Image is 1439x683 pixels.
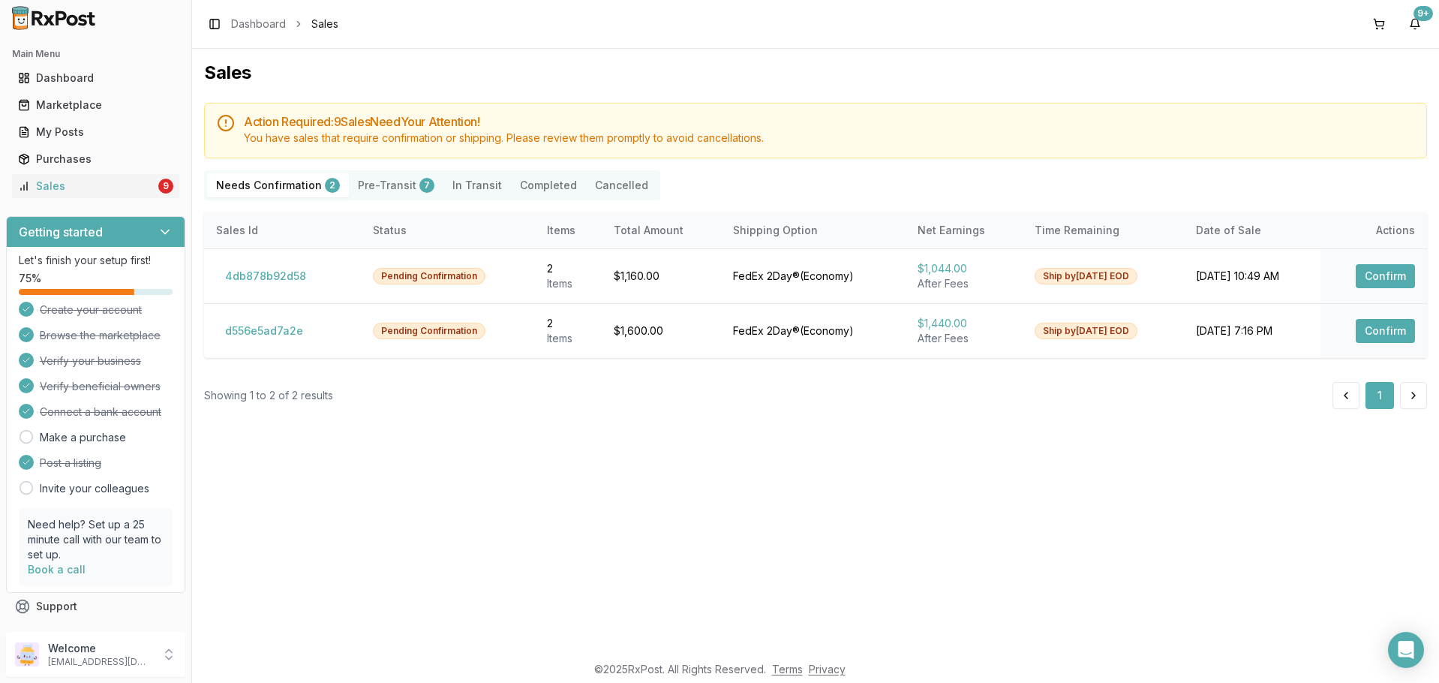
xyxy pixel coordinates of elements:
span: Post a listing [40,456,101,471]
button: Dashboard [6,66,185,90]
a: Sales9 [12,173,179,200]
button: Sales9 [6,174,185,198]
a: Make a purchase [40,430,126,445]
div: Sales [18,179,155,194]
button: Support [6,593,185,620]
p: Welcome [48,641,152,656]
div: 2 [325,178,340,193]
th: Items [535,212,602,248]
a: Invite your colleagues [40,481,149,496]
button: Confirm [1356,264,1415,288]
a: Marketplace [12,92,179,119]
div: Marketplace [18,98,173,113]
span: Verify beneficial owners [40,379,161,394]
button: Cancelled [586,173,657,197]
div: $1,044.00 [918,261,1010,276]
div: Ship by [DATE] EOD [1035,268,1137,284]
div: 7 [419,178,434,193]
p: Need help? Set up a 25 minute call with our team to set up. [28,517,164,562]
h2: Main Menu [12,48,179,60]
a: Dashboard [231,17,286,32]
button: 9+ [1403,12,1427,36]
div: $1,600.00 [614,323,709,338]
div: You have sales that require confirmation or shipping. Please review them promptly to avoid cancel... [244,131,1414,146]
div: FedEx 2Day® ( Economy ) [733,269,894,284]
h1: Sales [204,61,1427,85]
div: Dashboard [18,71,173,86]
button: In Transit [443,173,511,197]
a: Privacy [809,663,846,675]
a: My Posts [12,119,179,146]
img: User avatar [15,642,39,666]
h3: Getting started [19,223,103,241]
div: After Fees [918,276,1010,291]
div: $1,160.00 [614,269,709,284]
button: My Posts [6,120,185,144]
div: [DATE] 7:16 PM [1196,323,1308,338]
button: Completed [511,173,586,197]
th: Shipping Option [721,212,906,248]
div: FedEx 2Day® ( Economy ) [733,323,894,338]
span: Create your account [40,302,142,317]
button: 4db878b92d58 [216,264,315,288]
div: Item s [547,276,590,291]
th: Total Amount [602,212,721,248]
th: Sales Id [204,212,361,248]
img: RxPost Logo [6,6,102,30]
nav: breadcrumb [231,17,338,32]
div: 2 [547,261,590,276]
a: Terms [772,663,803,675]
div: Open Intercom Messenger [1388,632,1424,668]
button: Pre-Transit [349,173,443,197]
div: My Posts [18,125,173,140]
div: [DATE] 10:49 AM [1196,269,1308,284]
button: d556e5ad7a2e [216,319,312,343]
button: Purchases [6,147,185,171]
div: 2 [547,316,590,331]
button: 1 [1365,382,1394,409]
span: Connect a bank account [40,405,161,420]
div: After Fees [918,331,1010,346]
th: Actions [1320,212,1427,248]
a: Purchases [12,146,179,173]
div: Purchases [18,152,173,167]
button: Feedback [6,620,185,647]
div: 9 [158,179,173,194]
th: Net Earnings [906,212,1022,248]
p: [EMAIL_ADDRESS][DOMAIN_NAME] [48,656,152,668]
p: Let's finish your setup first! [19,253,173,268]
a: Dashboard [12,65,179,92]
button: Confirm [1356,319,1415,343]
th: Status [361,212,535,248]
div: Pending Confirmation [373,323,485,339]
span: 75 % [19,271,41,286]
div: Item s [547,331,590,346]
div: $1,440.00 [918,316,1010,331]
h5: Action Required: 9 Sale s Need Your Attention! [244,116,1414,128]
th: Time Remaining [1023,212,1184,248]
button: Marketplace [6,93,185,117]
a: Book a call [28,563,86,576]
span: Verify your business [40,354,141,369]
th: Date of Sale [1184,212,1320,248]
div: Showing 1 to 2 of 2 results [204,388,333,403]
div: 9+ [1413,6,1433,21]
button: Needs Confirmation [207,173,349,197]
div: Pending Confirmation [373,268,485,284]
div: Ship by [DATE] EOD [1035,323,1137,339]
span: Sales [311,17,338,32]
span: Browse the marketplace [40,328,161,343]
